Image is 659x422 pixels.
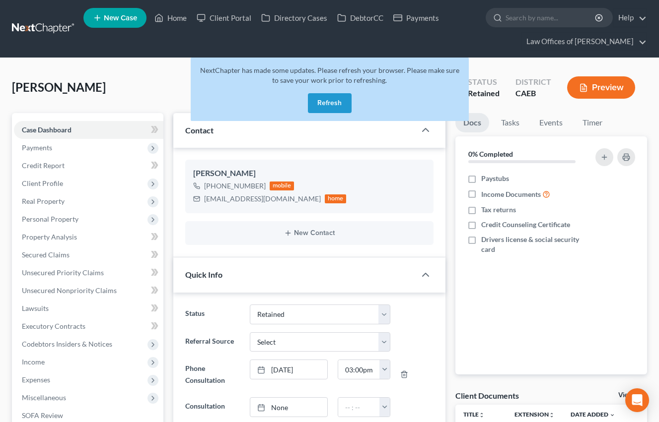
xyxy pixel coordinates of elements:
a: Unsecured Priority Claims [14,264,163,282]
a: Help [613,9,647,27]
span: Personal Property [22,215,78,223]
span: Secured Claims [22,250,70,259]
span: Paystubs [481,174,509,183]
span: Quick Info [185,270,222,279]
label: Referral Source [180,332,245,352]
button: Preview [567,76,635,99]
div: [PERSON_NAME] [193,168,426,180]
span: Payments [22,143,52,152]
span: Income [22,358,45,366]
a: Date Added expand_more [571,411,615,418]
span: Credit Counseling Certificate [481,220,570,230]
a: DebtorCC [332,9,388,27]
label: Status [180,304,245,324]
span: Property Analysis [22,233,77,241]
a: Law Offices of [PERSON_NAME] [521,33,647,51]
span: Miscellaneous [22,393,66,402]
div: [PHONE_NUMBER] [204,181,266,191]
span: SOFA Review [22,411,63,420]
span: Tax returns [481,205,516,215]
div: CAEB [515,88,551,99]
a: Property Analysis [14,228,163,246]
div: Status [468,76,500,88]
span: New Case [104,14,137,22]
span: Executory Contracts [22,322,85,330]
a: Payments [388,9,444,27]
div: mobile [270,181,294,190]
span: Codebtors Insiders & Notices [22,340,112,348]
i: unfold_more [549,412,555,418]
input: -- : -- [338,398,380,417]
a: Timer [575,113,610,132]
a: Home [149,9,192,27]
span: Client Profile [22,179,63,187]
span: Unsecured Nonpriority Claims [22,286,117,295]
div: Client Documents [455,390,519,401]
i: expand_more [609,412,615,418]
a: Lawsuits [14,300,163,317]
a: Secured Claims [14,246,163,264]
a: Docs [455,113,489,132]
a: Client Portal [192,9,256,27]
span: Lawsuits [22,304,49,312]
a: Events [531,113,571,132]
span: Income Documents [481,189,541,199]
span: NextChapter has made some updates. Please refresh your browser. Please make sure to save your wor... [200,66,459,84]
div: home [325,194,347,203]
i: unfold_more [479,412,485,418]
a: Directory Cases [256,9,332,27]
span: Drivers license & social security card [481,235,590,254]
a: Titleunfold_more [463,411,485,418]
label: Phone Consultation [180,360,245,389]
span: Credit Report [22,161,65,170]
div: [EMAIL_ADDRESS][DOMAIN_NAME] [204,194,321,204]
span: [PERSON_NAME] [12,80,106,94]
button: New Contact [193,229,426,237]
span: Real Property [22,197,65,205]
button: Refresh [308,93,352,113]
a: Executory Contracts [14,317,163,335]
a: Tasks [493,113,527,132]
a: Unsecured Nonpriority Claims [14,282,163,300]
label: Consultation [180,397,245,417]
a: Case Dashboard [14,121,163,139]
span: Contact [185,125,214,135]
input: Search by name... [506,8,596,27]
input: -- : -- [338,360,380,379]
a: Credit Report [14,157,163,175]
span: Case Dashboard [22,125,72,134]
div: Retained [468,88,500,99]
span: Unsecured Priority Claims [22,268,104,277]
a: [DATE] [250,360,327,379]
a: Extensionunfold_more [514,411,555,418]
a: None [250,398,327,417]
strong: 0% Completed [468,150,513,158]
a: View All [618,392,643,399]
div: Open Intercom Messenger [625,388,649,412]
div: District [515,76,551,88]
span: Expenses [22,375,50,384]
